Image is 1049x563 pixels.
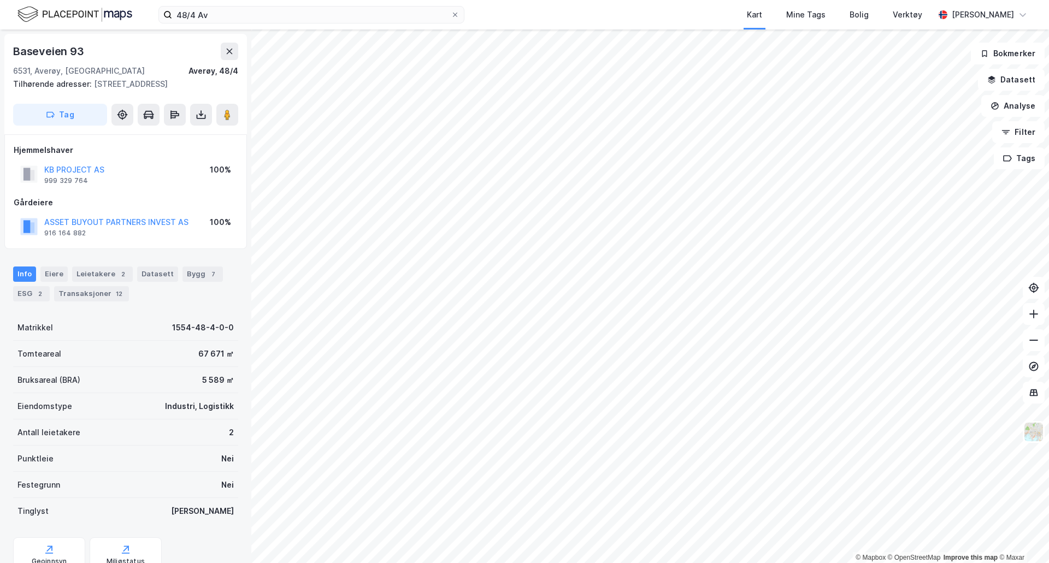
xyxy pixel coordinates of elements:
[221,452,234,465] div: Nei
[17,478,60,491] div: Festegrunn
[198,347,234,360] div: 67 671 ㎡
[850,8,869,21] div: Bolig
[13,104,107,126] button: Tag
[72,266,133,282] div: Leietakere
[978,69,1045,91] button: Datasett
[944,554,998,561] a: Improve this map
[13,79,94,88] span: Tilhørende adresser:
[856,554,886,561] a: Mapbox
[786,8,826,21] div: Mine Tags
[17,452,54,465] div: Punktleie
[17,505,49,518] div: Tinglyst
[13,78,229,91] div: [STREET_ADDRESS]
[13,64,145,78] div: 6531, Averøy, [GEOGRAPHIC_DATA]
[952,8,1014,21] div: [PERSON_NAME]
[17,347,61,360] div: Tomteareal
[44,229,86,238] div: 916 164 882
[165,400,234,413] div: Industri, Logistikk
[171,505,234,518] div: [PERSON_NAME]
[893,8,922,21] div: Verktøy
[40,266,68,282] div: Eiere
[971,43,1045,64] button: Bokmerker
[994,147,1045,169] button: Tags
[221,478,234,491] div: Nei
[114,288,125,299] div: 12
[13,43,86,60] div: Baseveien 93
[137,266,178,282] div: Datasett
[994,511,1049,563] iframe: Chat Widget
[14,196,238,209] div: Gårdeiere
[188,64,238,78] div: Averøy, 48/4
[17,426,80,439] div: Antall leietakere
[14,144,238,157] div: Hjemmelshaver
[17,400,72,413] div: Eiendomstype
[981,95,1045,117] button: Analyse
[13,266,36,282] div: Info
[172,7,451,23] input: Søk på adresse, matrikkel, gårdeiere, leietakere eller personer
[1023,422,1044,442] img: Z
[182,266,223,282] div: Bygg
[17,321,53,334] div: Matrikkel
[44,176,88,185] div: 999 329 764
[747,8,762,21] div: Kart
[17,374,80,387] div: Bruksareal (BRA)
[17,5,132,24] img: logo.f888ab2527a4732fd821a326f86c7f29.svg
[210,216,231,229] div: 100%
[992,121,1045,143] button: Filter
[172,321,234,334] div: 1554-48-4-0-0
[117,269,128,280] div: 2
[202,374,234,387] div: 5 589 ㎡
[13,286,50,301] div: ESG
[229,426,234,439] div: 2
[888,554,941,561] a: OpenStreetMap
[34,288,45,299] div: 2
[54,286,129,301] div: Transaksjoner
[208,269,219,280] div: 7
[994,511,1049,563] div: Kontrollprogram for chat
[210,163,231,176] div: 100%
